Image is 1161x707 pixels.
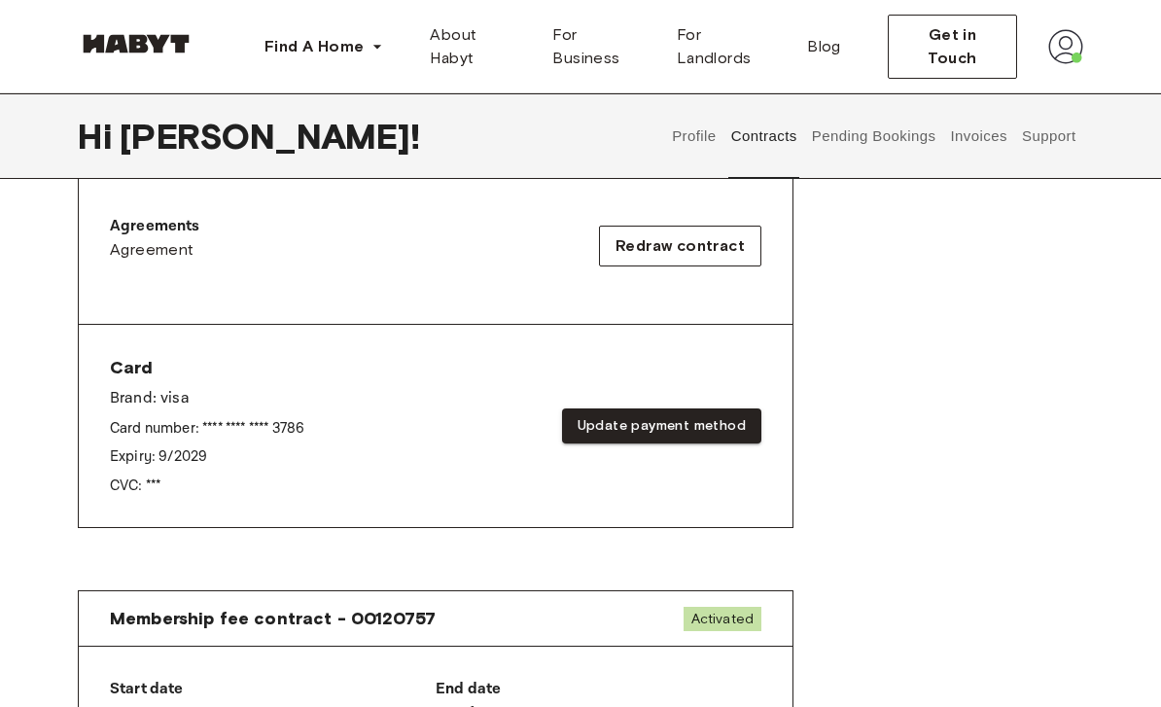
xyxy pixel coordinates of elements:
[670,93,720,179] button: Profile
[665,93,1083,179] div: user profile tabs
[904,23,1001,70] span: Get in Touch
[249,27,399,66] button: Find A Home
[120,116,420,157] span: [PERSON_NAME] !
[948,93,1009,179] button: Invoices
[792,16,857,78] a: Blog
[110,356,304,379] span: Card
[110,678,436,701] p: Start date
[537,16,660,78] a: For Business
[78,116,120,157] span: Hi
[552,23,645,70] span: For Business
[599,226,761,266] button: Redraw contract
[1019,93,1078,179] button: Support
[110,238,200,262] a: Agreement
[264,35,364,58] span: Find A Home
[110,446,304,467] p: Expiry: 9 / 2029
[888,15,1017,79] button: Get in Touch
[414,16,537,78] a: About Habyt
[616,234,745,258] span: Redraw contract
[110,215,200,238] p: Agreements
[430,23,521,70] span: About Habyt
[562,408,761,444] button: Update payment method
[1048,29,1083,64] img: avatar
[807,35,841,58] span: Blog
[110,238,194,262] span: Agreement
[110,607,436,630] span: Membership fee contract - 00120757
[110,387,304,410] p: Brand: visa
[78,34,194,53] img: Habyt
[684,607,761,631] span: Activated
[677,23,776,70] span: For Landlords
[728,93,799,179] button: Contracts
[436,678,761,701] p: End date
[661,16,792,78] a: For Landlords
[809,93,938,179] button: Pending Bookings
